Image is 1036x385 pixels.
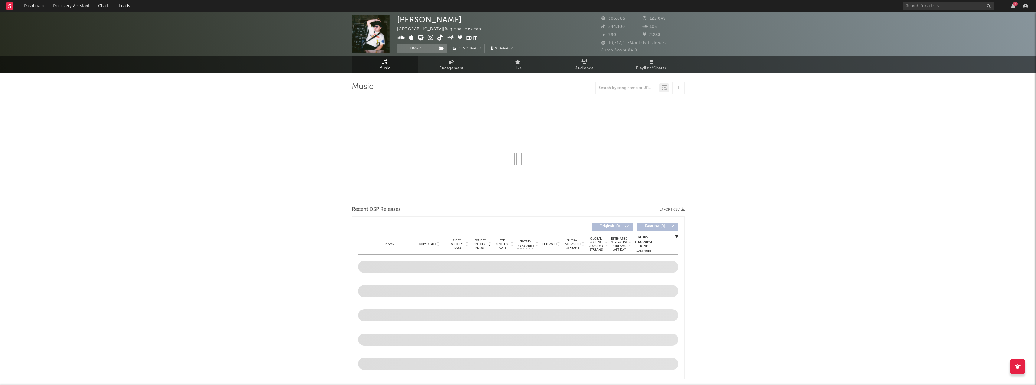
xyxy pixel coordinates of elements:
button: Track [397,44,435,53]
span: Released [542,242,557,246]
a: Audience [551,56,618,73]
span: 544,100 [601,25,625,29]
a: Live [485,56,551,73]
span: 105 [643,25,657,29]
button: Export CSV [659,208,685,211]
span: Music [379,65,391,72]
span: Live [514,65,522,72]
span: Copyright [419,242,436,246]
input: Search for artists [903,2,994,10]
span: ATD Spotify Plays [494,239,510,250]
a: Music [352,56,418,73]
span: Benchmark [458,45,481,52]
span: Jump Score: 84.0 [601,48,637,52]
span: Features ( 0 ) [641,225,669,228]
span: Audience [575,65,594,72]
span: 2,238 [643,33,661,37]
button: Originals(0) [592,223,633,231]
div: [GEOGRAPHIC_DATA] | Regional Mexican [397,26,488,33]
span: Estimated % Playlist Streams Last Day [611,237,628,251]
a: Benchmark [450,44,485,53]
span: Global ATD Audio Streams [564,239,581,250]
span: Global Rolling 7D Audio Streams [588,237,604,251]
div: [PERSON_NAME] [397,15,462,24]
span: 790 [601,33,616,37]
span: Recent DSP Releases [352,206,401,213]
span: Last Day Spotify Plays [472,239,488,250]
button: Summary [488,44,516,53]
input: Search by song name or URL [596,86,659,91]
span: Summary [495,47,513,50]
span: Engagement [440,65,464,72]
span: Playlists/Charts [636,65,666,72]
button: 3 [1011,4,1015,8]
button: Edit [466,35,477,42]
span: 7 Day Spotify Plays [449,239,465,250]
div: 3 [1013,2,1018,6]
a: Playlists/Charts [618,56,685,73]
button: Features(0) [637,223,678,231]
span: 122,049 [643,17,666,21]
span: Spotify Popularity [517,239,534,248]
span: 306,885 [601,17,625,21]
div: Global Streaming Trend (Last 60D) [634,235,652,253]
a: Engagement [418,56,485,73]
div: Name [370,242,410,246]
span: Originals ( 0 ) [596,225,624,228]
span: 10,317,413 Monthly Listeners [601,41,667,45]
